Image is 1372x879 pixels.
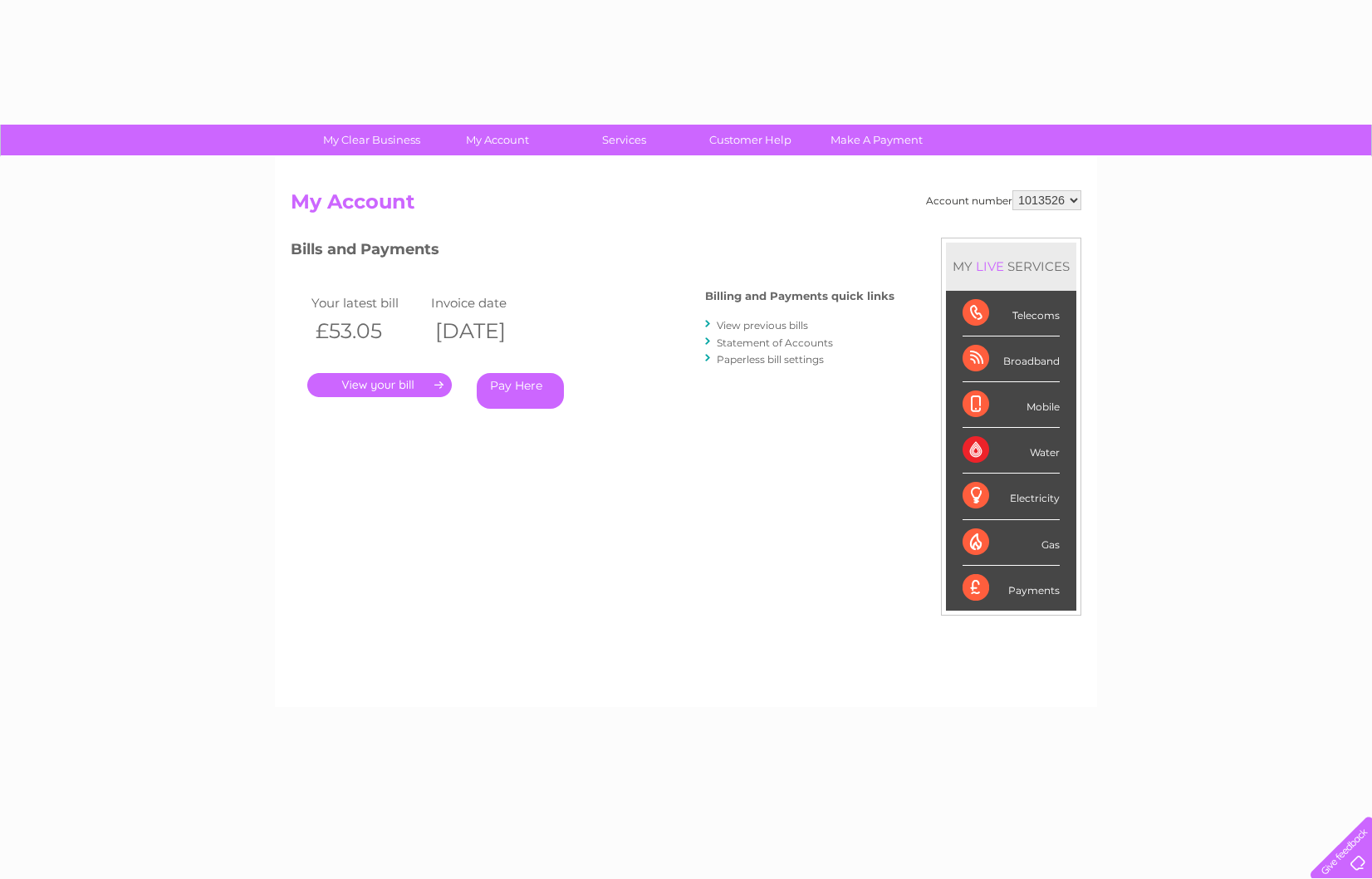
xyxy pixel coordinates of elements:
td: Invoice date [427,292,546,314]
div: Mobile [963,382,1060,428]
a: Pay Here [477,373,564,409]
div: Payments [963,566,1060,611]
a: Services [556,125,693,155]
div: Telecoms [963,291,1060,336]
th: £53.05 [307,314,427,348]
div: Account number [926,190,1081,210]
div: Water [963,428,1060,474]
div: Gas [963,520,1060,566]
a: My Clear Business [303,125,440,155]
a: My Account [429,125,566,155]
h4: Billing and Payments quick links [705,290,894,302]
a: . [307,373,452,397]
div: MY SERVICES [946,243,1076,290]
a: Customer Help [682,125,819,155]
td: Your latest bill [307,292,427,314]
th: [DATE] [427,314,546,348]
a: Make A Payment [808,125,945,155]
h2: My Account [291,190,1081,222]
div: LIVE [973,258,1007,274]
div: Electricity [963,474,1060,519]
h3: Bills and Payments [291,238,894,267]
a: View previous bills [717,319,808,331]
a: Statement of Accounts [717,336,833,349]
div: Broadband [963,336,1060,382]
a: Paperless bill settings [717,353,824,366]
